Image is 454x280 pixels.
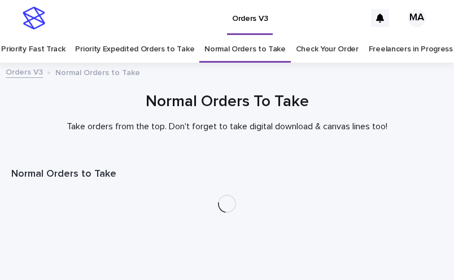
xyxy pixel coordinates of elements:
[408,9,426,27] div: MA
[11,91,443,112] h1: Normal Orders To Take
[369,36,453,63] a: Freelancers in Progress
[11,121,443,132] p: Take orders from the top. Don't forget to take digital download & canvas lines too!
[23,7,45,29] img: stacker-logo-s-only.png
[204,36,286,63] a: Normal Orders to Take
[75,36,194,63] a: Priority Expedited Orders to Take
[1,36,65,63] a: Priority Fast Track
[296,36,359,63] a: Check Your Order
[11,168,443,181] h1: Normal Orders to Take
[55,65,140,78] p: Normal Orders to Take
[6,65,43,78] a: Orders V3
